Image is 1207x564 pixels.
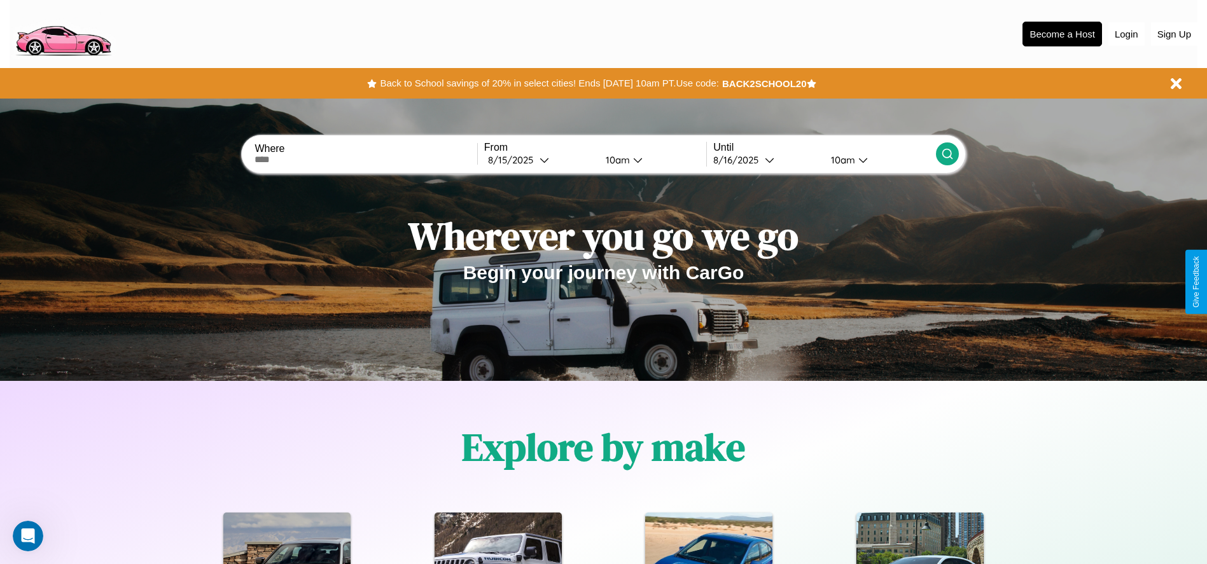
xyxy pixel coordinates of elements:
[488,154,540,166] div: 8 / 15 / 2025
[462,421,745,473] h1: Explore by make
[713,154,765,166] div: 8 / 16 / 2025
[13,521,43,551] iframe: Intercom live chat
[713,142,935,153] label: Until
[1108,22,1145,46] button: Login
[255,143,477,155] label: Where
[1151,22,1197,46] button: Sign Up
[377,74,722,92] button: Back to School savings of 20% in select cities! Ends [DATE] 10am PT.Use code:
[821,153,936,167] button: 10am
[10,6,116,59] img: logo
[599,154,633,166] div: 10am
[825,154,858,166] div: 10am
[1022,22,1102,46] button: Become a Host
[1192,256,1201,308] div: Give Feedback
[596,153,707,167] button: 10am
[722,78,807,89] b: BACK2SCHOOL20
[484,153,596,167] button: 8/15/2025
[484,142,706,153] label: From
